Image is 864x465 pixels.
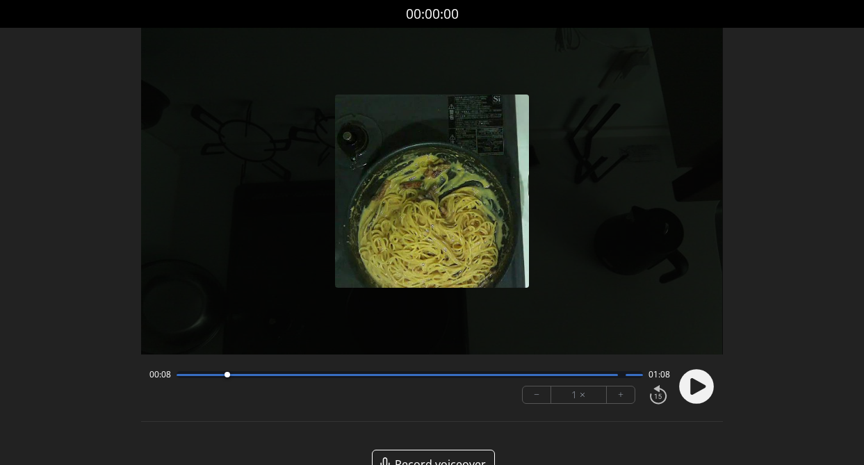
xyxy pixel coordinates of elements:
[607,386,635,403] button: +
[406,4,459,24] a: 00:00:00
[523,386,551,403] button: −
[149,369,171,380] span: 00:08
[649,369,670,380] span: 01:08
[335,95,528,288] img: Poster Image
[551,386,607,403] div: 1 ×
